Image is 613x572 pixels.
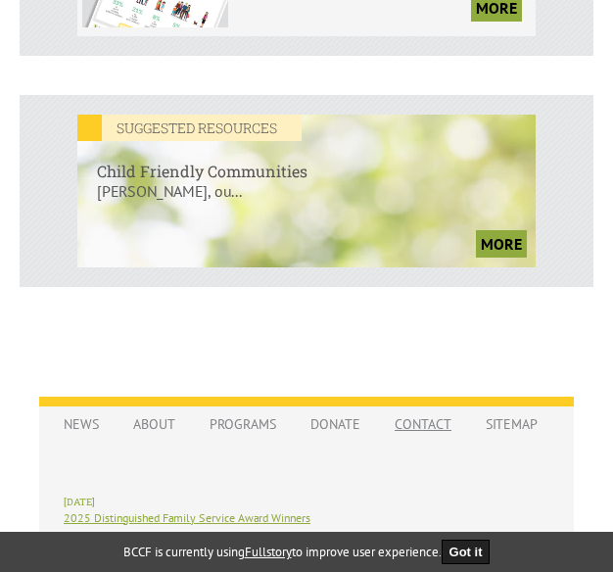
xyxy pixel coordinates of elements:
[476,230,527,258] a: more
[476,409,547,439] a: Sitemap
[301,409,370,439] a: Donate
[385,409,461,439] a: Contact
[64,496,564,508] h6: [DATE]
[77,141,537,181] h6: Child Friendly Communities
[245,544,292,560] a: Fullstory
[442,540,491,564] button: Got it
[123,409,185,439] a: About
[64,510,310,525] a: 2025 Distinguished Family Service Award Winners
[54,409,109,439] a: News
[77,181,537,220] p: [PERSON_NAME], ou...
[200,409,286,439] a: Programs
[77,115,302,141] em: SUGGESTED RESOURCES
